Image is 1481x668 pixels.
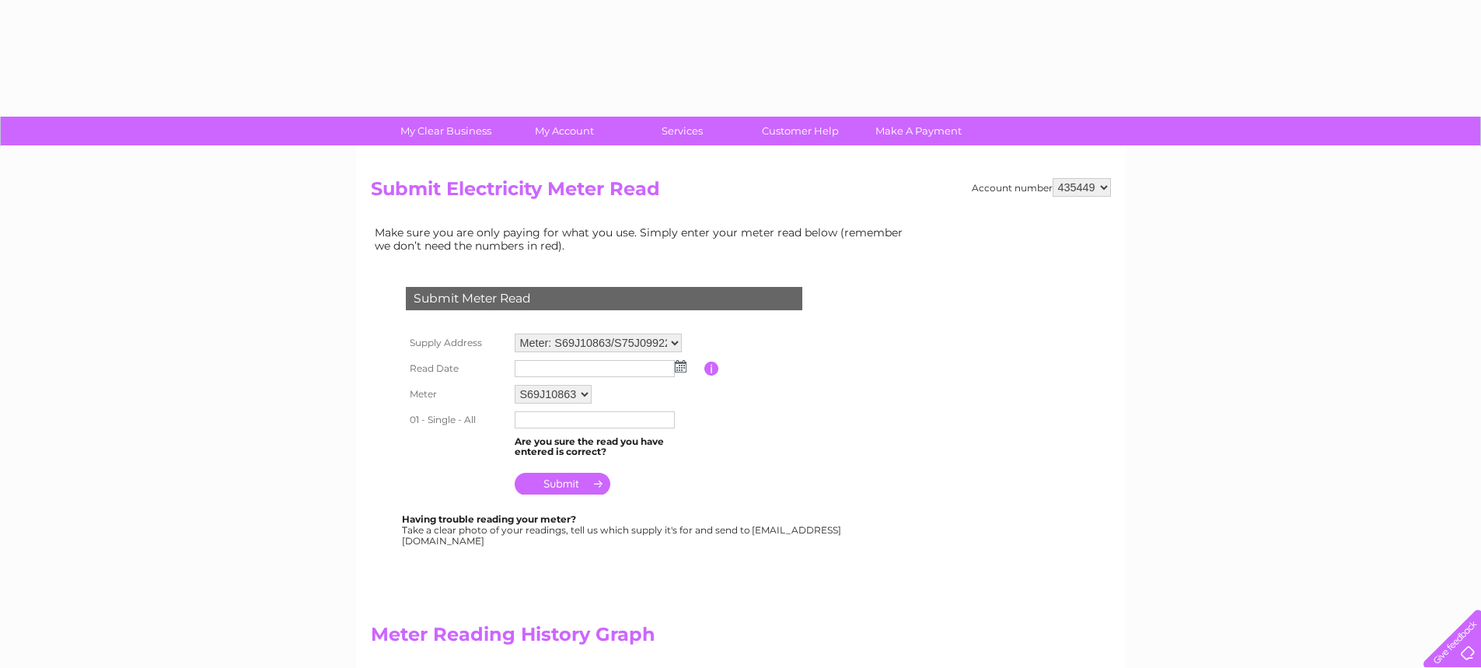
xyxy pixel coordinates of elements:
a: My Account [500,117,628,145]
th: Supply Address [402,330,511,356]
a: Customer Help [736,117,864,145]
div: Take a clear photo of your readings, tell us which supply it's for and send to [EMAIL_ADDRESS][DO... [402,514,844,546]
h2: Submit Electricity Meter Read [371,178,1111,208]
div: Submit Meter Read [406,287,802,310]
td: Are you sure the read you have entered is correct? [511,432,704,462]
input: Information [704,362,719,376]
a: Services [618,117,746,145]
div: Account number [972,178,1111,197]
a: Make A Payment [854,117,983,145]
td: Make sure you are only paying for what you use. Simply enter your meter read below (remember we d... [371,222,915,255]
b: Having trouble reading your meter? [402,513,576,525]
th: 01 - Single - All [402,407,511,432]
th: Read Date [402,356,511,381]
img: ... [675,360,686,372]
th: Meter [402,381,511,407]
a: My Clear Business [382,117,510,145]
input: Submit [515,473,610,495]
h2: Meter Reading History Graph [371,624,915,653]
